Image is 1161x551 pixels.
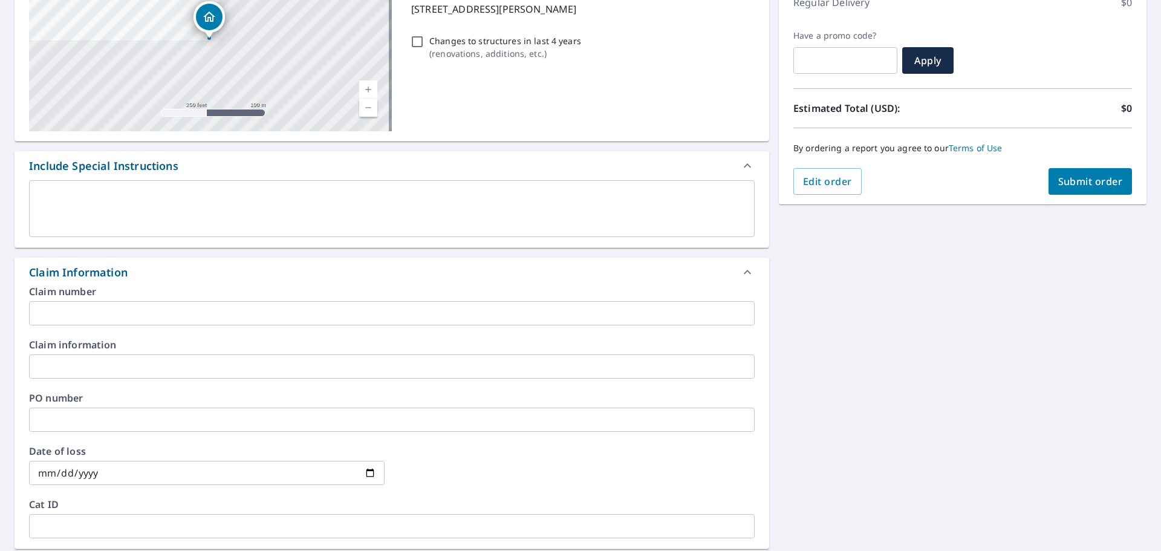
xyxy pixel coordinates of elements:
label: Claim number [29,287,755,296]
a: Current Level 17, Zoom Out [359,99,377,117]
div: Dropped pin, building 1, Residential property, 7011 Applebee Ct Sugar Land, TX 77479 [193,1,225,39]
label: PO number [29,393,755,403]
div: Claim Information [29,264,128,281]
p: [STREET_ADDRESS][PERSON_NAME] [411,2,750,16]
p: ( renovations, additions, etc. ) [429,47,581,60]
span: Apply [912,54,944,67]
a: Current Level 17, Zoom In [359,80,377,99]
label: Claim information [29,340,755,350]
div: Include Special Instructions [29,158,178,174]
p: $0 [1121,101,1132,116]
a: Terms of Use [949,142,1003,154]
p: Estimated Total (USD): [793,101,963,116]
span: Edit order [803,175,852,188]
p: Changes to structures in last 4 years [429,34,581,47]
span: Submit order [1058,175,1123,188]
p: By ordering a report you agree to our [793,143,1132,154]
button: Edit order [793,168,862,195]
label: Have a promo code? [793,30,897,41]
label: Cat ID [29,500,755,509]
label: Date of loss [29,446,385,456]
button: Submit order [1049,168,1133,195]
div: Include Special Instructions [15,151,769,180]
button: Apply [902,47,954,74]
div: Claim Information [15,258,769,287]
